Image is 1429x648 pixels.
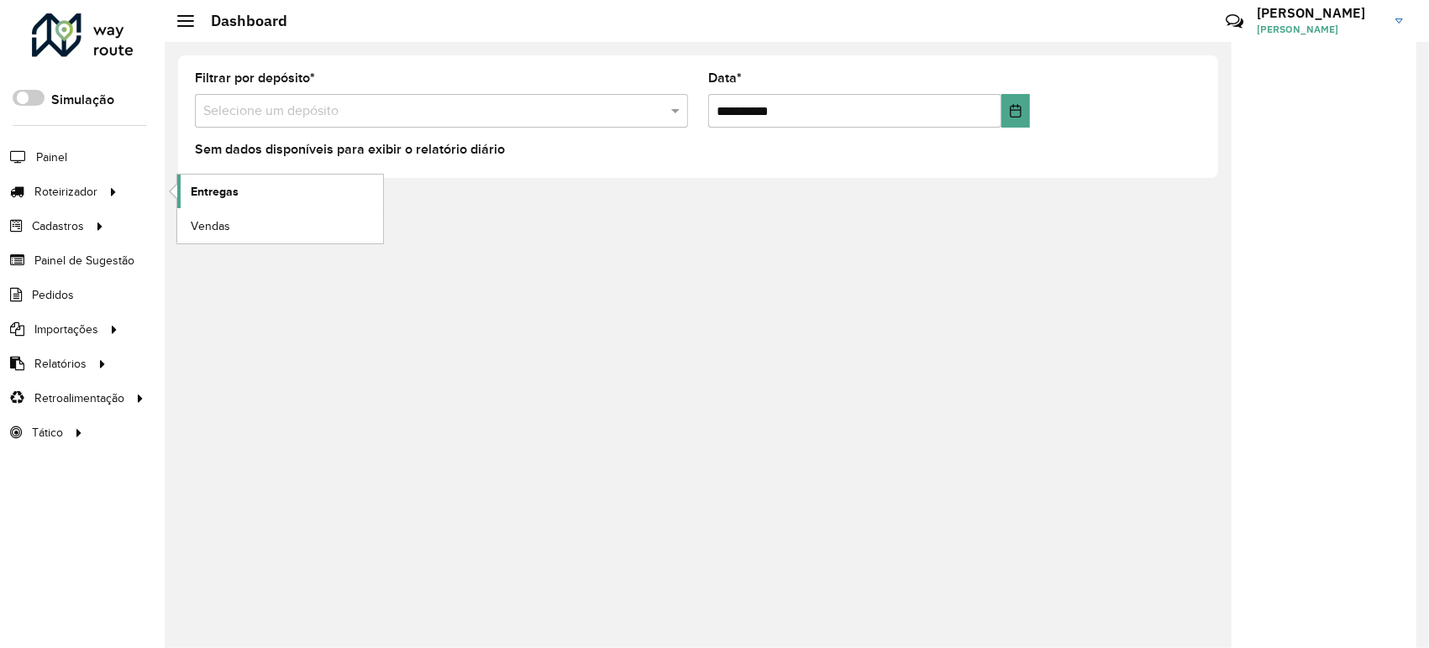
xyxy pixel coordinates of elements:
[177,175,383,208] a: Entregas
[708,68,742,88] label: Data
[51,90,114,110] label: Simulação
[34,183,97,201] span: Roteirizador
[34,252,134,269] span: Painel de Sugestão
[1257,22,1383,37] span: [PERSON_NAME]
[195,68,315,88] label: Filtrar por depósito
[36,149,67,166] span: Painel
[194,12,287,30] h2: Dashboard
[32,424,63,442] span: Tático
[191,183,239,201] span: Entregas
[177,209,383,243] a: Vendas
[32,217,84,235] span: Cadastros
[1257,5,1383,21] h3: [PERSON_NAME]
[191,217,230,235] span: Vendas
[1001,94,1030,128] button: Choose Date
[32,286,74,304] span: Pedidos
[34,321,98,338] span: Importações
[34,355,87,373] span: Relatórios
[1216,3,1253,39] a: Contato Rápido
[34,389,124,407] span: Retroalimentação
[195,139,505,159] label: Sem dados disponíveis para exibir o relatório diário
